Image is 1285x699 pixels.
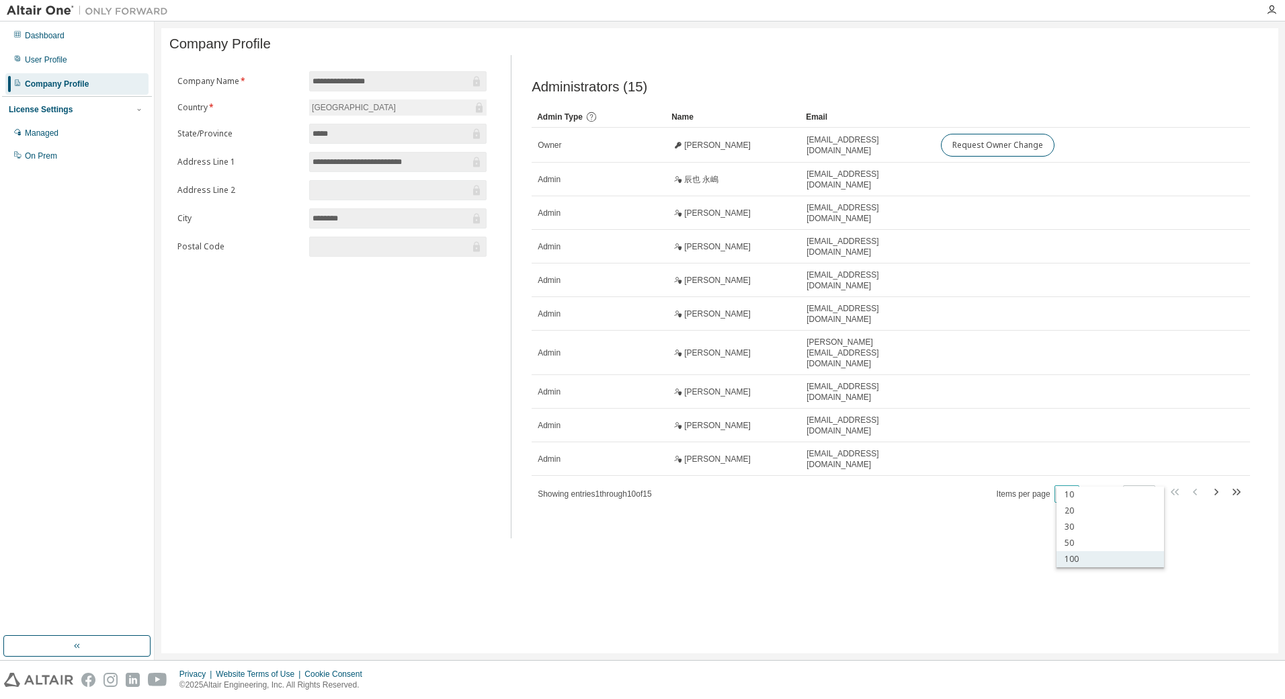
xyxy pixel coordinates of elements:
span: [EMAIL_ADDRESS][DOMAIN_NAME] [806,236,929,257]
span: [PERSON_NAME][EMAIL_ADDRESS][DOMAIN_NAME] [806,337,929,369]
span: Admin [538,174,561,185]
span: [EMAIL_ADDRESS][DOMAIN_NAME] [806,134,929,156]
span: [EMAIL_ADDRESS][DOMAIN_NAME] [806,415,929,436]
span: Admin Type [537,112,583,122]
div: User Profile [25,54,67,65]
p: © 2025 Altair Engineering, Inc. All Rights Reserved. [179,680,370,691]
div: 100 [1056,551,1164,567]
span: [PERSON_NAME] [684,275,751,286]
span: [PERSON_NAME] [684,140,751,151]
span: Company Profile [169,36,271,52]
span: Owner [538,140,561,151]
span: [PERSON_NAME] [684,309,751,319]
div: [GEOGRAPHIC_DATA] [310,100,398,115]
div: Managed [25,128,58,138]
span: [EMAIL_ADDRESS][DOMAIN_NAME] [806,448,929,470]
div: 20 [1056,503,1164,519]
div: Privacy [179,669,216,680]
div: License Settings [9,104,73,115]
img: altair_logo.svg [4,673,73,687]
button: Request Owner Change [941,134,1054,157]
span: [EMAIL_ADDRESS][DOMAIN_NAME] [806,202,929,224]
span: Showing entries 1 through 10 of 15 [538,489,652,499]
span: Admin [538,347,561,358]
div: 30 [1056,519,1164,535]
div: 10 [1056,487,1164,503]
span: [EMAIL_ADDRESS][DOMAIN_NAME] [806,303,929,325]
span: [PERSON_NAME] [684,386,751,397]
span: Admin [538,386,561,397]
span: Admin [538,309,561,319]
span: Admin [538,275,561,286]
label: Country [177,102,301,113]
div: 50 [1056,535,1164,551]
span: Page n. [1091,485,1155,503]
div: Cookie Consent [304,669,370,680]
div: [GEOGRAPHIC_DATA] [309,99,487,116]
label: Address Line 2 [177,185,301,196]
span: [PERSON_NAME] [684,420,751,431]
div: Email [806,106,929,128]
div: Name [671,106,795,128]
label: Company Name [177,76,301,87]
label: State/Province [177,128,301,139]
div: Website Terms of Use [216,669,304,680]
span: Administrators (15) [532,79,647,95]
label: Postal Code [177,241,301,252]
span: [PERSON_NAME] [684,454,751,464]
span: Admin [538,208,561,218]
span: Admin [538,420,561,431]
div: On Prem [25,151,57,161]
span: [PERSON_NAME] [684,241,751,252]
span: Items per page [997,485,1079,503]
img: youtube.svg [148,673,167,687]
div: Company Profile [25,79,89,89]
span: Admin [538,241,561,252]
span: [EMAIL_ADDRESS][DOMAIN_NAME] [806,381,929,403]
span: [PERSON_NAME] [684,208,751,218]
span: 辰也 永嶋 [684,174,718,185]
span: [EMAIL_ADDRESS][DOMAIN_NAME] [806,169,929,190]
img: instagram.svg [103,673,118,687]
img: linkedin.svg [126,673,140,687]
label: City [177,213,301,224]
div: Dashboard [25,30,65,41]
span: [EMAIL_ADDRESS][DOMAIN_NAME] [806,270,929,291]
span: Admin [538,454,561,464]
span: [PERSON_NAME] [684,347,751,358]
img: facebook.svg [81,673,95,687]
img: Altair One [7,4,175,17]
label: Address Line 1 [177,157,301,167]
